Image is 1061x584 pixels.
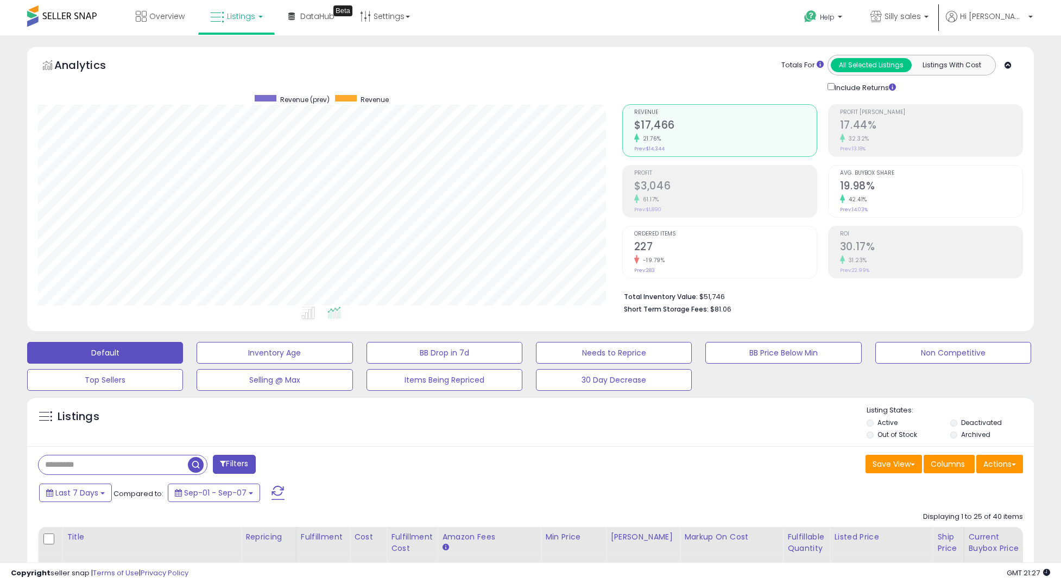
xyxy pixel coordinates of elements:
[634,170,817,176] span: Profit
[639,256,665,264] small: -19.79%
[923,512,1023,522] div: Displaying 1 to 25 of 40 items
[639,195,659,204] small: 61.17%
[885,11,921,22] span: Silly sales
[937,531,959,554] div: Ship Price
[840,145,866,152] small: Prev: 13.18%
[875,342,1031,364] button: Non Competitive
[624,304,709,314] b: Short Term Storage Fees:
[840,240,1022,255] h2: 30.17%
[93,568,139,578] a: Terms of Use
[361,95,389,104] span: Revenue
[280,95,330,104] span: Revenue (prev)
[634,267,655,274] small: Prev: 283
[197,369,352,391] button: Selling @ Max
[845,135,869,143] small: 32.32%
[610,531,675,543] div: [PERSON_NAME]
[634,180,817,194] h2: $3,046
[367,342,522,364] button: BB Drop in 7d
[391,531,433,554] div: Fulfillment Cost
[11,568,188,579] div: seller snap | |
[639,135,661,143] small: 21.76%
[634,231,817,237] span: Ordered Items
[39,484,112,502] button: Last 7 Days
[634,145,665,152] small: Prev: $14,344
[840,206,868,213] small: Prev: 14.03%
[624,289,1015,302] li: $51,746
[442,543,449,553] small: Amazon Fees.
[333,5,352,16] div: Tooltip anchor
[924,455,975,473] button: Columns
[831,58,912,72] button: All Selected Listings
[168,484,260,502] button: Sep-01 - Sep-07
[634,206,661,213] small: Prev: $1,890
[931,459,965,469] span: Columns
[820,12,835,22] span: Help
[634,240,817,255] h2: 227
[58,409,99,424] h5: Listings
[213,455,255,474] button: Filters
[149,11,185,22] span: Overview
[536,369,692,391] button: 30 Day Decrease
[834,531,928,543] div: Listed Price
[867,405,1034,416] p: Listing States:
[795,2,853,35] a: Help
[946,11,1033,35] a: Hi [PERSON_NAME]
[840,110,1022,116] span: Profit [PERSON_NAME]
[634,110,817,116] span: Revenue
[840,231,1022,237] span: ROI
[227,11,255,22] span: Listings
[840,119,1022,134] h2: 17.44%
[184,487,247,498] span: Sep-01 - Sep-07
[840,170,1022,176] span: Avg. Buybox Share
[877,430,917,439] label: Out of Stock
[55,487,98,498] span: Last 7 Days
[969,531,1025,554] div: Current Buybox Price
[804,10,817,23] i: Get Help
[545,531,601,543] div: Min Price
[819,81,909,93] div: Include Returns
[536,342,692,364] button: Needs to Reprice
[54,58,127,75] h5: Analytics
[911,58,992,72] button: Listings With Cost
[442,531,536,543] div: Amazon Fees
[680,527,783,570] th: The percentage added to the cost of goods (COGS) that forms the calculator for Min & Max prices.
[113,488,163,499] span: Compared to:
[1007,568,1050,578] span: 2025-09-15 21:27 GMT
[301,531,345,543] div: Fulfillment
[300,11,334,22] span: DataHub
[877,418,898,427] label: Active
[787,531,825,554] div: Fulfillable Quantity
[840,180,1022,194] h2: 19.98%
[781,60,824,71] div: Totals For
[845,195,867,204] small: 42.41%
[67,531,236,543] div: Title
[354,531,382,543] div: Cost
[866,455,922,473] button: Save View
[976,455,1023,473] button: Actions
[845,256,867,264] small: 31.23%
[27,342,183,364] button: Default
[245,531,292,543] div: Repricing
[961,418,1002,427] label: Deactivated
[961,430,990,439] label: Archived
[197,342,352,364] button: Inventory Age
[710,304,731,314] span: $81.06
[684,531,778,543] div: Markup on Cost
[960,11,1025,22] span: Hi [PERSON_NAME]
[840,267,869,274] small: Prev: 22.99%
[367,369,522,391] button: Items Being Repriced
[624,292,698,301] b: Total Inventory Value:
[141,568,188,578] a: Privacy Policy
[27,369,183,391] button: Top Sellers
[705,342,861,364] button: BB Price Below Min
[11,568,50,578] strong: Copyright
[634,119,817,134] h2: $17,466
